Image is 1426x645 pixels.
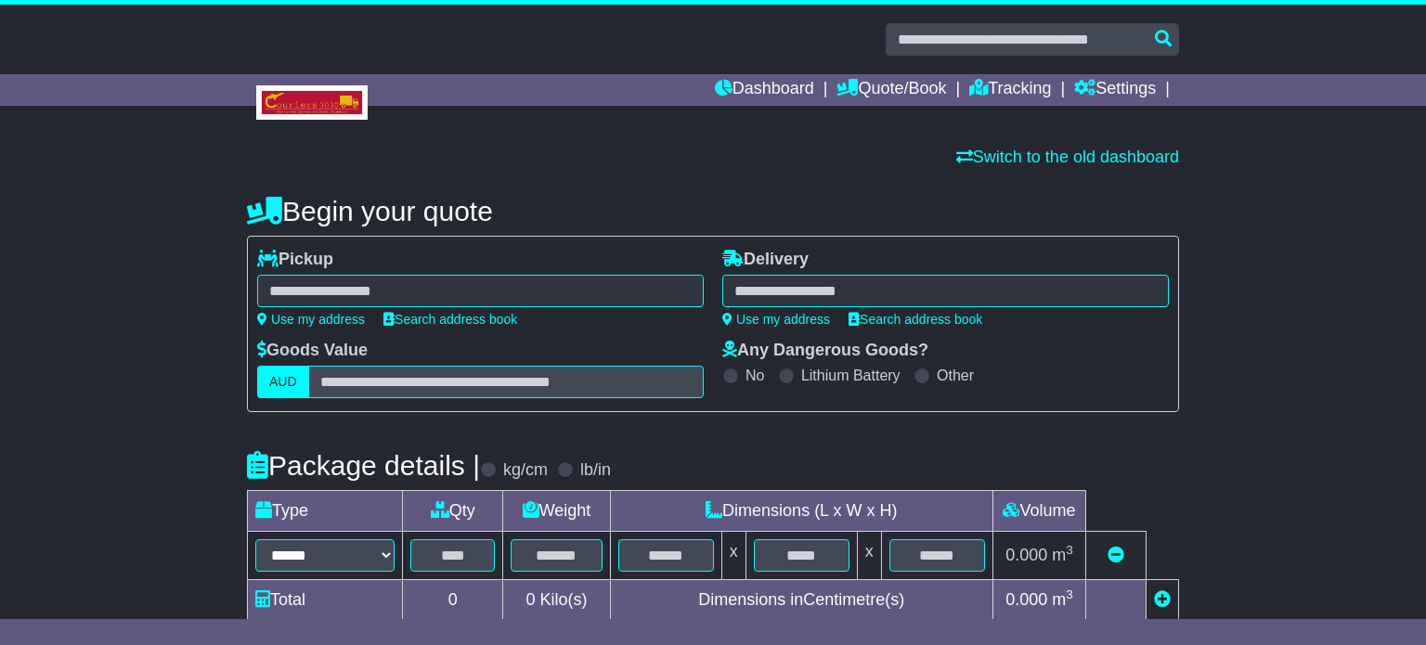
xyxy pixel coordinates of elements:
[722,250,809,270] label: Delivery
[1108,546,1124,564] a: Remove this item
[849,312,982,327] a: Search address book
[503,580,610,621] td: Kilo(s)
[992,491,1085,532] td: Volume
[383,312,517,327] a: Search address book
[1052,546,1073,564] span: m
[1154,590,1171,609] a: Add new item
[1005,590,1047,609] span: 0.000
[1074,74,1156,106] a: Settings
[503,460,548,481] label: kg/cm
[525,590,535,609] span: 0
[937,367,974,384] label: Other
[257,312,365,327] a: Use my address
[248,491,403,532] td: Type
[722,312,830,327] a: Use my address
[722,341,928,361] label: Any Dangerous Goods?
[257,341,368,361] label: Goods Value
[503,491,610,532] td: Weight
[969,74,1051,106] a: Tracking
[248,580,403,621] td: Total
[801,367,901,384] label: Lithium Battery
[1066,587,1073,601] sup: 3
[857,532,881,580] td: x
[745,367,764,384] label: No
[610,491,992,532] td: Dimensions (L x W x H)
[836,74,946,106] a: Quote/Book
[610,580,992,621] td: Dimensions in Centimetre(s)
[257,250,333,270] label: Pickup
[257,366,309,398] label: AUD
[247,196,1179,226] h4: Begin your quote
[1066,543,1073,557] sup: 3
[403,491,503,532] td: Qty
[247,450,480,481] h4: Package details |
[715,74,814,106] a: Dashboard
[956,148,1179,166] a: Switch to the old dashboard
[1052,590,1073,609] span: m
[721,532,745,580] td: x
[580,460,611,481] label: lb/in
[1005,546,1047,564] span: 0.000
[403,580,503,621] td: 0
